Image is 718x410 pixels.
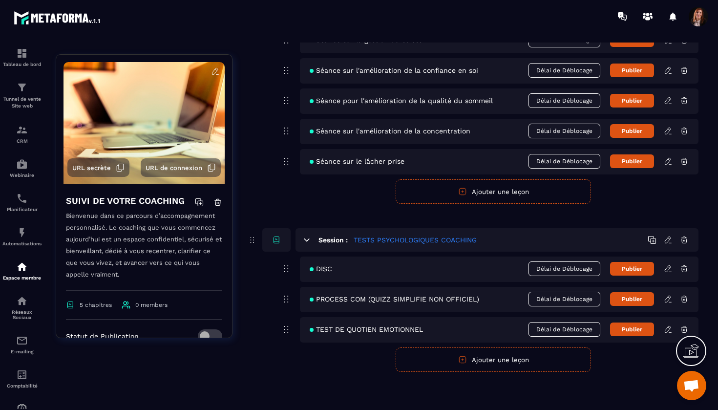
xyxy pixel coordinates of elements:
[2,275,42,281] p: Espace membre
[610,323,654,336] button: Publier
[2,327,42,362] a: emailemailE-mailing
[2,349,42,354] p: E-mailing
[16,158,28,170] img: automations
[2,383,42,388] p: Comptabilité
[310,127,470,135] span: Séance sur l'amélioration de la concentration
[16,47,28,59] img: formation
[16,295,28,307] img: social-network
[528,63,600,78] span: Délai de Déblocage
[72,164,111,172] span: URL secrète
[16,261,28,273] img: automations
[610,64,654,77] button: Publier
[610,154,654,168] button: Publier
[16,193,28,204] img: scheduler
[528,124,600,138] span: Délai de Déblocage
[610,292,654,306] button: Publier
[610,262,654,276] button: Publier
[16,227,28,238] img: automations
[528,261,600,276] span: Délai de Déblocage
[135,302,168,308] span: 0 members
[2,207,42,212] p: Planificateur
[16,82,28,93] img: formation
[610,124,654,138] button: Publier
[528,322,600,337] span: Délai de Déblocage
[2,362,42,396] a: accountantaccountantComptabilité
[66,194,185,208] h4: SUIVI DE VOTRE COACHING
[16,369,28,381] img: accountant
[310,157,404,165] span: Séance sur le lâcher prise
[2,117,42,151] a: formationformationCRM
[146,164,202,172] span: URL de connexion
[677,371,706,400] div: Ouvrir le chat
[396,347,591,372] button: Ajouter une leçon
[66,332,139,340] p: Statut de Publication
[610,94,654,108] button: Publier
[310,97,493,105] span: Séance pour l'amélioration de la qualité du sommeil
[528,154,600,169] span: Délai de Déblocage
[2,74,42,117] a: formationformationTunnel de vente Site web
[63,62,225,184] img: background
[528,292,600,306] span: Délai de Déblocage
[16,335,28,346] img: email
[310,66,478,74] span: Séance sur l'amélioration de la confiance en soi
[80,302,112,308] span: 5 chapitres
[2,40,42,74] a: formationformationTableau de bord
[2,151,42,185] a: automationsautomationsWebinaire
[354,235,477,245] h5: TESTS PSYCHOLOGIQUES COACHING
[141,158,221,177] button: URL de connexion
[67,158,129,177] button: URL secrète
[2,185,42,219] a: schedulerschedulerPlanificateur
[2,219,42,254] a: automationsautomationsAutomatisations
[2,241,42,246] p: Automatisations
[2,96,42,109] p: Tunnel de vente Site web
[318,236,348,244] h6: Session :
[2,62,42,67] p: Tableau de bord
[2,309,42,320] p: Réseaux Sociaux
[310,265,332,273] span: DISC
[2,138,42,144] p: CRM
[310,295,479,303] span: PROCESS COM (QUIZZ SIMPLIFIE NON OFFICIEL)
[16,124,28,136] img: formation
[2,254,42,288] a: automationsautomationsEspace membre
[396,179,591,204] button: Ajouter une leçon
[310,325,423,333] span: TEST DE QUOTIEN EMOTIONNEL
[14,9,102,26] img: logo
[2,173,42,178] p: Webinaire
[528,93,600,108] span: Délai de Déblocage
[2,288,42,327] a: social-networksocial-networkRéseaux Sociaux
[66,210,222,291] p: Bienvenue dans ce parcours d’accompagnement personnalisé. Le coaching que vous commencez aujourd’...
